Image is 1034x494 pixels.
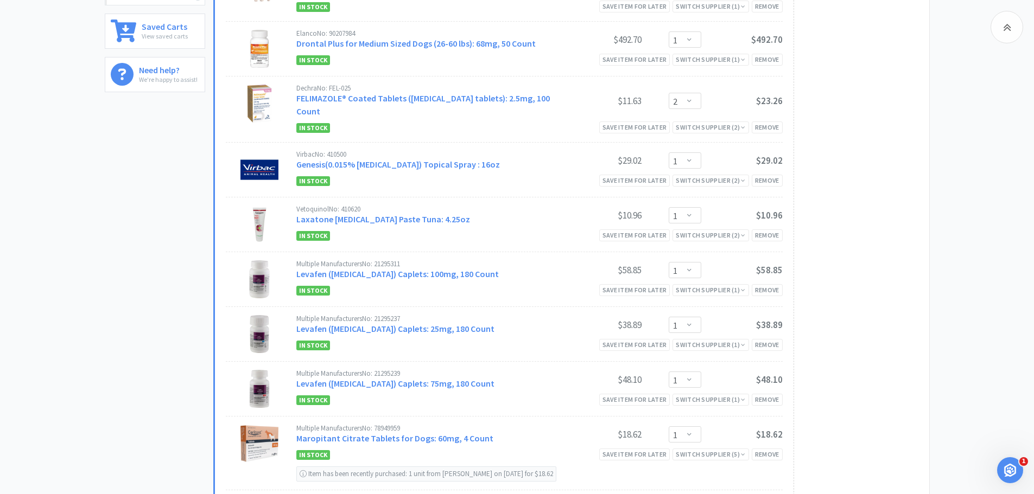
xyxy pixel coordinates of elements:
div: Remove [752,54,783,65]
span: In Stock [296,55,330,65]
img: af3b540510dc4d36a812bab5225a52cc_51459.jpeg [240,206,278,243]
div: Switch Supplier ( 1 ) [676,54,745,65]
div: Vetoquinol No: 410620 [296,206,560,213]
img: 164f323d3ed34dd598ef80f5b81e99be_368951.jpeg [240,260,278,298]
span: $38.89 [756,319,783,331]
a: Drontal Plus for Medium Sized Dogs (26-60 lbs): 68mg, 50 Count [296,38,536,49]
div: Virbac No: 410500 [296,151,560,158]
div: Remove [752,121,783,133]
div: $492.70 [560,33,642,46]
div: Switch Supplier ( 1 ) [676,285,745,295]
div: $29.02 [560,154,642,167]
div: Save item for later [599,1,670,12]
span: $492.70 [751,34,783,46]
span: In Stock [296,395,330,405]
div: Remove [752,229,783,241]
a: Levafen ([MEDICAL_DATA]) Caplets: 25mg, 180 Count [296,323,494,334]
img: 3cb457452af24aa48a721d0f6341cf2a_57425.jpeg [240,85,278,123]
div: Switch Supplier ( 5 ) [676,449,745,459]
span: $23.26 [756,95,783,107]
p: View saved carts [142,31,188,41]
div: Multiple Manufacturers No: 21295237 [296,315,560,322]
div: Save item for later [599,448,670,460]
span: $48.10 [756,374,783,386]
div: Elanco No: 90207984 [296,30,560,37]
img: 5fd2b1e9f368496f99ea506355492463_632585.jpeg [240,30,278,68]
div: Save item for later [599,229,670,241]
a: FELIMAZOLE® Coated Tablets ([MEDICAL_DATA] tablets): 2.5mg, 100 Count [296,93,550,117]
div: Save item for later [599,394,670,405]
span: $18.62 [756,428,783,440]
h6: Saved Carts [142,20,188,31]
img: a997616d33f34f37858af4705c624b18_368942.jpeg [240,315,278,353]
div: Item has been recently purchased: 1 unit from [PERSON_NAME] on [DATE] for $18.62 [296,466,556,482]
span: $10.96 [756,209,783,221]
div: $38.89 [560,318,642,331]
a: Saved CartsView saved carts [105,14,205,49]
img: 1f48a9c358724f9e80e962d6268a9057_368953.jpeg [240,370,278,408]
div: Multiple Manufacturers No: 78949959 [296,425,560,432]
div: Save item for later [599,284,670,296]
span: In Stock [296,2,330,12]
span: In Stock [296,231,330,241]
div: Remove [752,175,783,186]
div: $11.63 [560,94,642,107]
span: 1 [1019,457,1028,466]
img: e89668efff0e473088cc6d72e482e572_711851.jpeg [240,425,278,463]
div: Remove [752,394,783,405]
h6: Need help? [139,63,198,74]
iframe: Intercom live chat [997,457,1023,483]
span: In Stock [296,341,330,350]
div: $10.96 [560,209,642,222]
div: Multiple Manufacturers No: 21295311 [296,260,560,267]
span: In Stock [296,176,330,186]
img: 4ab3b5bd3dad48eb9a7b33e700b05bf5_74737.jpeg [240,151,278,189]
div: Save item for later [599,54,670,65]
div: $18.62 [560,428,642,441]
div: Dechra No: FEL-025 [296,85,560,92]
span: $29.02 [756,155,783,166]
div: Switch Supplier ( 1 ) [676,394,745,405]
div: Remove [752,448,783,460]
div: $48.10 [560,373,642,386]
div: Remove [752,339,783,350]
a: Laxatone [MEDICAL_DATA] Paste Tuna: 4.25oz [296,214,470,224]
div: Switch Supplier ( 1 ) [676,339,745,350]
a: Levafen ([MEDICAL_DATA]) Caplets: 100mg, 180 Count [296,268,499,279]
div: Save item for later [599,175,670,186]
div: Switch Supplier ( 2 ) [676,122,745,132]
div: Multiple Manufacturers No: 21295239 [296,370,560,377]
span: $58.85 [756,264,783,276]
div: Save item for later [599,121,670,133]
div: $58.85 [560,264,642,277]
div: Remove [752,284,783,296]
span: In Stock [296,286,330,296]
div: Switch Supplier ( 2 ) [676,175,745,185]
a: Levafen ([MEDICAL_DATA]) Caplets: 75mg, 180 Count [296,378,494,389]
span: In Stock [296,450,330,460]
div: Remove [752,1,783,12]
div: Save item for later [599,339,670,350]
a: Genesis(0.015% [MEDICAL_DATA]) Topical Spray : 16oz [296,159,500,170]
div: Switch Supplier ( 2 ) [676,230,745,240]
span: In Stock [296,123,330,133]
a: Maropitant Citrate Tablets for Dogs: 60mg, 4 Count [296,433,493,444]
div: Switch Supplier ( 1 ) [676,1,745,11]
p: We're happy to assist! [139,74,198,85]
